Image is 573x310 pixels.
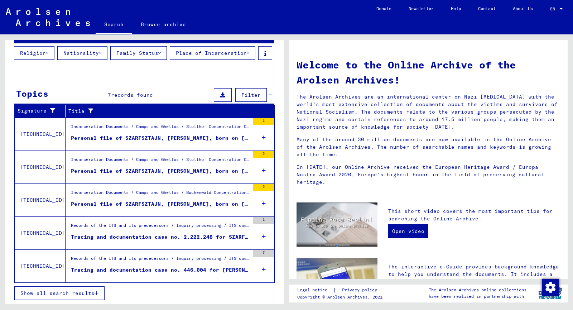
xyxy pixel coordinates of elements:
[297,294,386,300] p: Copyright © Arolsen Archives, 2021
[429,287,526,293] p: The Arolsen Archives online collections
[297,286,386,294] div: |
[336,286,386,294] a: Privacy policy
[297,202,377,247] img: video.jpg
[297,163,560,186] p: In [DATE], our Online Archive received the European Heritage Award / Europa Nostra Award 2020, Eu...
[71,255,249,265] div: Records of the ITS and its predecessors / Inquiry processing / ITS case files as of 1947 / Reposi...
[71,123,249,133] div: Incarceration Documents / Camps and Ghettos / Stutthof Concentration Camp / Individual Documents ...
[15,183,66,216] td: [TECHNICAL_ID]
[388,208,560,223] p: This short video covers the most important tips for searching the Online Archive.
[15,216,66,249] td: [TECHNICAL_ID]
[132,16,194,33] a: Browse archive
[71,156,249,166] div: Incarceration Documents / Camps and Ghettos / Stutthof Concentration Camp / Individual Documents ...
[96,16,132,34] a: Search
[235,88,267,102] button: Filter
[6,8,90,26] img: Arolsen_neg.svg
[429,293,526,300] p: have been realized in partnership with
[71,200,249,208] div: Personal file of SZARFSZTAJN, [PERSON_NAME], born on [DEMOGRAPHIC_DATA]
[297,286,333,294] a: Legal notice
[550,6,558,11] span: EN
[170,46,255,60] button: Place of Incarceration
[253,250,274,257] div: 7
[71,222,249,232] div: Records of the ITS and its predecessors / Inquiry processing / ITS case files as of 1947 / Reposi...
[14,46,54,60] button: Religion
[241,92,261,98] span: Filter
[537,284,564,302] img: yv_logo.png
[68,105,266,117] div: Title
[297,93,560,131] p: The Arolsen Archives are an international center on Nazi [MEDICAL_DATA] with the world’s most ext...
[57,46,107,60] button: Nationality
[297,136,560,158] p: Many of the around 30 million documents are now available in the Online Archive of the Arolsen Ar...
[253,217,274,224] div: 1
[71,189,249,199] div: Incarceration Documents / Camps and Ghettos / Buchenwald Concentration Camp / Individual Document...
[388,263,560,301] p: The interactive e-Guide provides background knowledge to help you understand the documents. It in...
[388,224,428,238] a: Open video
[15,249,66,282] td: [TECHNICAL_ID]
[542,279,559,296] img: Change consent
[110,46,167,60] button: Family Status
[14,286,105,300] button: Show all search results
[71,266,249,274] div: Tracing and documentation case no. 446.004 for [PERSON_NAME] born [DEMOGRAPHIC_DATA]
[297,57,560,87] h1: Welcome to the Online Archive of the Arolsen Archives!
[18,107,56,115] div: Signature
[71,233,249,241] div: Tracing and documentation case no. 2.222.248 for SZARFSZTAJN, ABUS born [DEMOGRAPHIC_DATA]
[20,290,95,296] span: Show all search results
[18,105,65,117] div: Signature
[71,167,249,175] div: Personal file of SZARFSZTAJN, [PERSON_NAME], born on [DEMOGRAPHIC_DATA], born in [GEOGRAPHIC_DATA]
[71,134,249,142] div: Personal file of SZARFSZTAJN, [PERSON_NAME], born on [DEMOGRAPHIC_DATA], born in [GEOGRAPHIC_DATA]
[68,108,257,115] div: Title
